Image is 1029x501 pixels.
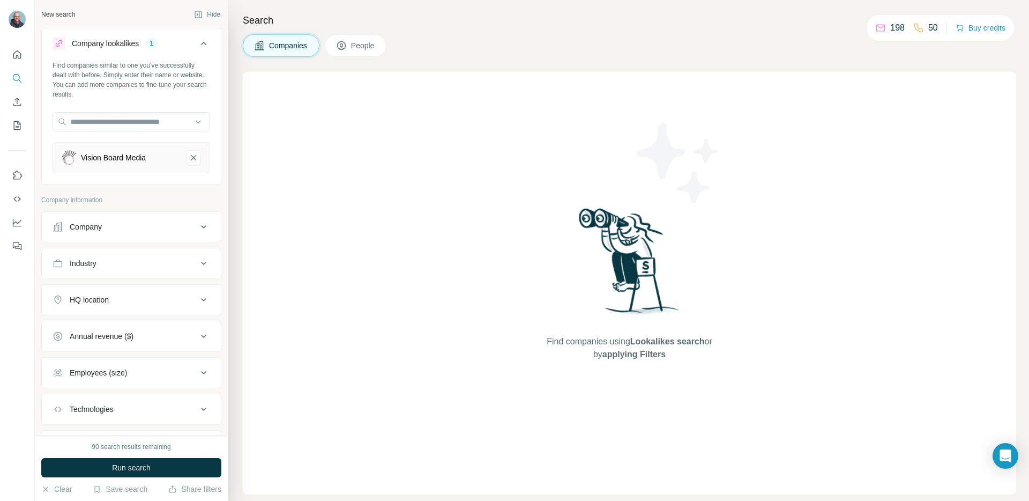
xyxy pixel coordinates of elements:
img: Surfe Illustration - Stars [630,115,726,211]
div: Employees (size) [70,367,127,378]
button: Buy credits [956,20,1005,35]
div: 1 [145,39,158,48]
button: Save search [93,484,147,495]
div: Vision Board Media [81,152,146,163]
button: Run search [41,458,221,477]
img: Vision Board Media-logo [62,150,77,165]
button: Dashboard [9,213,26,232]
button: Employees (size) [42,360,221,386]
div: New search [41,10,75,19]
span: Find companies using or by [543,335,715,361]
span: Companies [269,40,308,51]
button: Industry [42,251,221,276]
p: 50 [928,21,938,34]
button: Vision Board Media-remove-button [186,150,201,165]
div: Technologies [70,404,114,415]
div: Annual revenue ($) [70,331,133,342]
p: 198 [890,21,905,34]
div: Find companies similar to one you've successfully dealt with before. Simply enter their name or w... [53,61,210,99]
button: Use Surfe on LinkedIn [9,166,26,185]
button: Feedback [9,237,26,256]
p: Company information [41,195,221,205]
button: Keywords [42,433,221,459]
div: Company lookalikes [72,38,139,49]
div: Industry [70,258,96,269]
button: Company lookalikes1 [42,31,221,61]
button: Use Surfe API [9,189,26,209]
button: Technologies [42,396,221,422]
span: People [351,40,376,51]
button: My lists [9,116,26,135]
button: Quick start [9,45,26,64]
span: Lookalikes search [630,337,705,346]
div: Open Intercom Messenger [993,443,1018,469]
button: Annual revenue ($) [42,323,221,349]
button: Hide [187,6,228,23]
span: applying Filters [602,350,666,359]
div: 90 search results remaining [92,442,170,452]
button: Search [9,69,26,88]
button: HQ location [42,287,221,313]
h4: Search [243,13,1016,28]
img: Surfe Illustration - Woman searching with binoculars [574,205,685,325]
button: Clear [41,484,72,495]
button: Company [42,214,221,240]
span: Run search [112,462,151,473]
img: Avatar [9,11,26,28]
button: Share filters [168,484,221,495]
div: HQ location [70,294,109,305]
button: Enrich CSV [9,92,26,112]
div: Company [70,222,102,232]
